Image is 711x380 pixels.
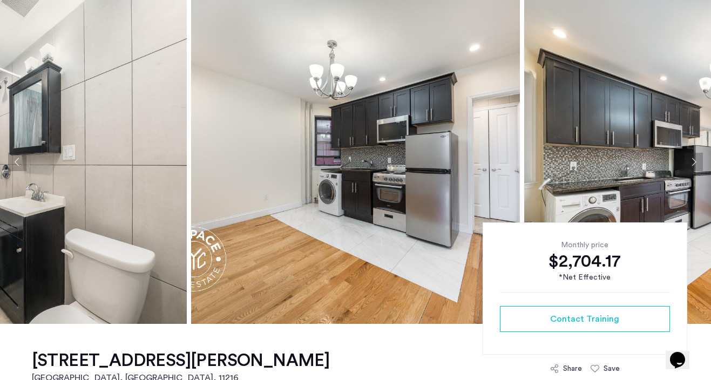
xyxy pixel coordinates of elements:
[500,250,670,272] div: $2,704.17
[563,363,582,374] div: Share
[604,363,620,374] div: Save
[8,153,26,171] button: Previous apartment
[500,240,670,250] div: Monthly price
[500,272,670,283] div: *Net Effective
[685,153,703,171] button: Next apartment
[32,350,330,371] h1: [STREET_ADDRESS][PERSON_NAME]
[500,306,670,332] button: button
[666,337,700,369] iframe: chat widget
[550,313,619,325] span: Contact Training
